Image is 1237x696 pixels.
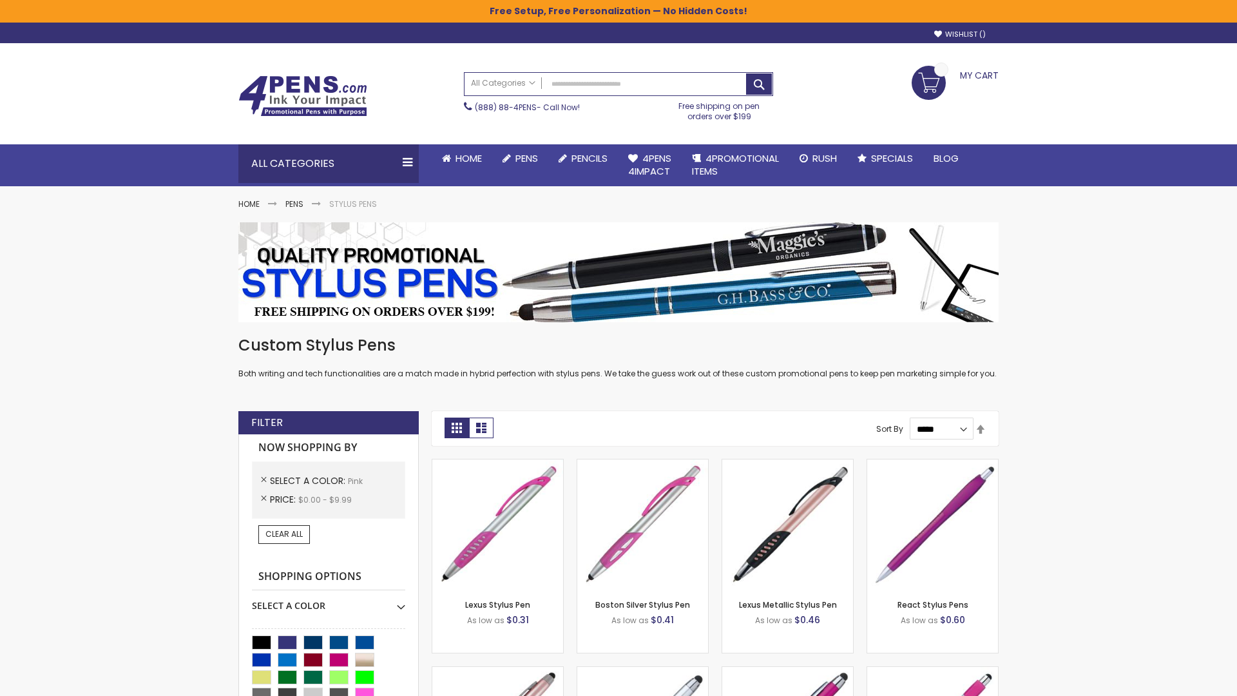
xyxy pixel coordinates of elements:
[755,615,792,626] span: As low as
[238,198,260,209] a: Home
[432,459,563,470] a: Lexus Stylus Pen-Pink
[465,73,542,94] a: All Categories
[548,144,618,173] a: Pencils
[506,614,529,626] span: $0.31
[298,494,352,505] span: $0.00 - $9.99
[492,144,548,173] a: Pens
[789,144,847,173] a: Rush
[794,614,820,626] span: $0.46
[595,599,690,610] a: Boston Silver Stylus Pen
[682,144,789,186] a: 4PROMOTIONALITEMS
[867,459,998,590] img: React Stylus Pens-Pink
[618,144,682,186] a: 4Pens4impact
[270,493,298,506] span: Price
[577,459,708,590] img: Boston Silver Stylus Pen-Pink
[432,459,563,590] img: Lexus Stylus Pen-Pink
[934,30,986,39] a: Wishlist
[628,151,671,178] span: 4Pens 4impact
[871,151,913,165] span: Specials
[611,615,649,626] span: As low as
[571,151,608,165] span: Pencils
[238,222,999,322] img: Stylus Pens
[923,144,969,173] a: Blog
[876,423,903,434] label: Sort By
[445,418,469,438] strong: Grid
[940,614,965,626] span: $0.60
[238,144,419,183] div: All Categories
[577,666,708,677] a: Silver Cool Grip Stylus Pen-Pink
[432,666,563,677] a: Lory Metallic Stylus Pen-Pink
[867,459,998,470] a: React Stylus Pens-Pink
[432,144,492,173] a: Home
[467,615,504,626] span: As low as
[252,590,405,612] div: Select A Color
[897,599,968,610] a: React Stylus Pens
[847,144,923,173] a: Specials
[722,666,853,677] a: Metallic Cool Grip Stylus Pen-Pink
[265,528,303,539] span: Clear All
[722,459,853,590] img: Lexus Metallic Stylus Pen-Pink
[251,416,283,430] strong: Filter
[934,151,959,165] span: Blog
[270,474,348,487] span: Select A Color
[238,75,367,117] img: 4Pens Custom Pens and Promotional Products
[329,198,377,209] strong: Stylus Pens
[722,459,853,470] a: Lexus Metallic Stylus Pen-Pink
[901,615,938,626] span: As low as
[238,335,999,356] h1: Custom Stylus Pens
[739,599,837,610] a: Lexus Metallic Stylus Pen
[285,198,303,209] a: Pens
[692,151,779,178] span: 4PROMOTIONAL ITEMS
[465,599,530,610] a: Lexus Stylus Pen
[252,563,405,591] strong: Shopping Options
[666,96,774,122] div: Free shipping on pen orders over $199
[475,102,537,113] a: (888) 88-4PENS
[651,614,674,626] span: $0.41
[515,151,538,165] span: Pens
[455,151,482,165] span: Home
[577,459,708,470] a: Boston Silver Stylus Pen-Pink
[812,151,837,165] span: Rush
[475,102,580,113] span: - Call Now!
[867,666,998,677] a: Pearl Element Stylus Pens-Pink
[471,78,535,88] span: All Categories
[238,335,999,380] div: Both writing and tech functionalities are a match made in hybrid perfection with stylus pens. We ...
[258,525,310,543] a: Clear All
[252,434,405,461] strong: Now Shopping by
[348,476,363,487] span: Pink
